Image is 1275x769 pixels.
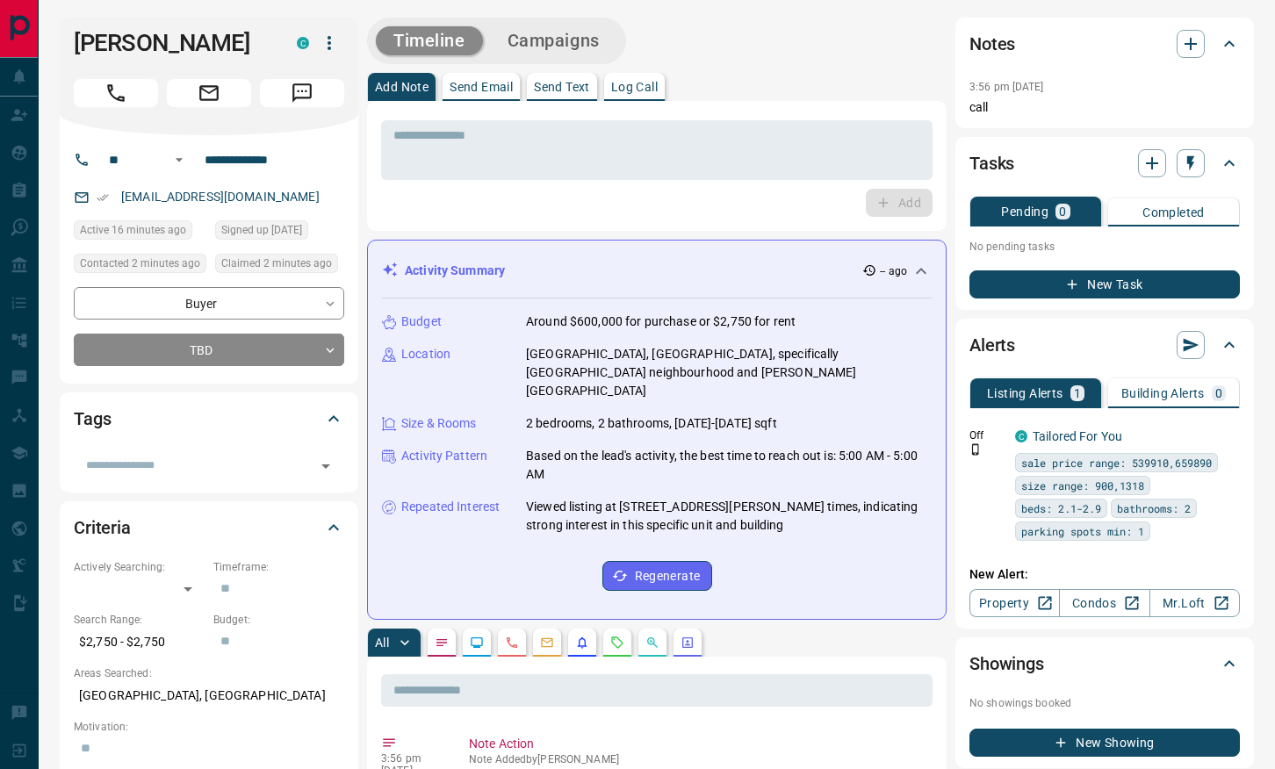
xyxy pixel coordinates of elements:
[969,443,982,456] svg: Push Notification Only
[376,26,483,55] button: Timeline
[435,636,449,650] svg: Notes
[1117,499,1191,517] span: bathrooms: 2
[74,29,270,57] h1: [PERSON_NAME]
[74,220,206,245] div: Tue Sep 16 2025
[74,681,344,710] p: [GEOGRAPHIC_DATA], [GEOGRAPHIC_DATA]
[526,345,932,400] p: [GEOGRAPHIC_DATA], [GEOGRAPHIC_DATA], specifically [GEOGRAPHIC_DATA] neighbourhood and [PERSON_NA...
[74,398,344,440] div: Tags
[1074,387,1081,399] p: 1
[969,650,1044,678] h2: Showings
[526,414,777,433] p: 2 bedrooms, 2 bathrooms, [DATE]-[DATE] sqft
[375,636,389,649] p: All
[215,254,344,278] div: Tue Sep 16 2025
[1149,589,1240,617] a: Mr.Loft
[1059,589,1149,617] a: Condos
[1021,522,1144,540] span: parking spots min: 1
[297,37,309,49] div: condos.ca
[313,454,338,478] button: Open
[526,498,932,535] p: Viewed listing at [STREET_ADDRESS][PERSON_NAME] times, indicating strong interest in this specifi...
[74,665,344,681] p: Areas Searched:
[1121,387,1205,399] p: Building Alerts
[969,428,1005,443] p: Off
[401,313,442,331] p: Budget
[611,81,658,93] p: Log Call
[969,643,1240,685] div: Showings
[1015,430,1027,442] div: condos.ca
[469,735,926,753] p: Note Action
[74,507,344,549] div: Criteria
[74,334,344,366] div: TBD
[526,313,796,331] p: Around $600,000 for purchase or $2,750 for rent
[969,589,1060,617] a: Property
[74,514,131,542] h2: Criteria
[405,262,505,280] p: Activity Summary
[74,612,205,628] p: Search Range:
[74,254,206,278] div: Tue Sep 16 2025
[469,753,926,765] p: Note Added by [PERSON_NAME]
[534,81,590,93] p: Send Text
[401,414,477,433] p: Size & Rooms
[526,447,932,484] p: Based on the lead's activity, the best time to reach out is: 5:00 AM - 5:00 AM
[681,636,695,650] svg: Agent Actions
[575,636,589,650] svg: Listing Alerts
[74,559,205,575] p: Actively Searching:
[610,636,624,650] svg: Requests
[401,345,450,363] p: Location
[74,719,344,735] p: Motivation:
[969,142,1240,184] div: Tasks
[969,81,1044,93] p: 3:56 pm [DATE]
[470,636,484,650] svg: Lead Browsing Activity
[121,190,320,204] a: [EMAIL_ADDRESS][DOMAIN_NAME]
[221,221,302,239] span: Signed up [DATE]
[74,79,158,107] span: Call
[987,387,1063,399] p: Listing Alerts
[80,255,200,272] span: Contacted 2 minutes ago
[1142,206,1205,219] p: Completed
[1059,205,1066,218] p: 0
[169,149,190,170] button: Open
[602,561,712,591] button: Regenerate
[1021,499,1101,517] span: beds: 2.1-2.9
[80,221,186,239] span: Active 16 minutes ago
[74,628,205,657] p: $2,750 - $2,750
[969,234,1240,260] p: No pending tasks
[880,263,907,279] p: -- ago
[1021,454,1212,471] span: sale price range: 539910,659890
[1001,205,1048,218] p: Pending
[969,270,1240,298] button: New Task
[1021,477,1144,494] span: size range: 900,1318
[969,324,1240,366] div: Alerts
[1033,429,1122,443] a: Tailored For You
[969,729,1240,757] button: New Showing
[969,565,1240,584] p: New Alert:
[490,26,617,55] button: Campaigns
[969,695,1240,711] p: No showings booked
[969,98,1240,117] p: call
[645,636,659,650] svg: Opportunities
[213,612,344,628] p: Budget:
[97,191,109,204] svg: Email Verified
[74,287,344,320] div: Buyer
[382,255,932,287] div: Activity Summary-- ago
[969,149,1014,177] h2: Tasks
[969,331,1015,359] h2: Alerts
[213,559,344,575] p: Timeframe:
[1215,387,1222,399] p: 0
[167,79,251,107] span: Email
[969,30,1015,58] h2: Notes
[215,220,344,245] div: Sun Sep 14 2025
[381,752,443,765] p: 3:56 pm
[450,81,513,93] p: Send Email
[375,81,429,93] p: Add Note
[221,255,332,272] span: Claimed 2 minutes ago
[505,636,519,650] svg: Calls
[540,636,554,650] svg: Emails
[260,79,344,107] span: Message
[74,405,111,433] h2: Tags
[969,23,1240,65] div: Notes
[401,447,487,465] p: Activity Pattern
[401,498,500,516] p: Repeated Interest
